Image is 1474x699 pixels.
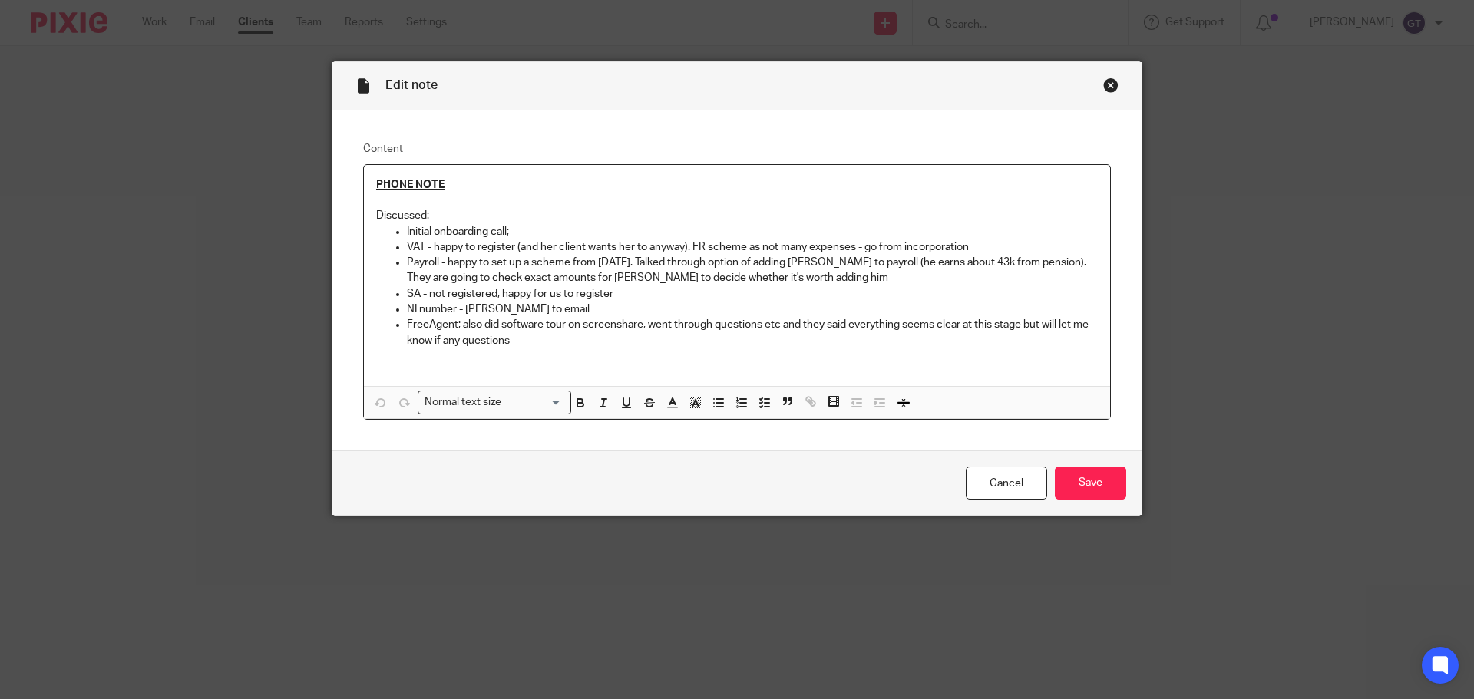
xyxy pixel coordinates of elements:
[418,391,571,414] div: Search for option
[376,208,1098,223] p: Discussed:
[376,180,445,190] u: PHONE NOTE
[385,79,438,91] span: Edit note
[363,141,1111,157] label: Content
[407,239,1098,255] p: VAT - happy to register (and her client wants her to anyway). FR scheme as not many expenses - go...
[507,394,562,410] input: Search for option
[1055,467,1126,500] input: Save
[421,394,505,410] span: Normal text size
[1103,77,1119,93] div: Close this dialog window
[407,224,1098,239] p: Initial onboarding call;
[966,467,1047,500] a: Cancel
[407,302,1098,317] p: NI number - [PERSON_NAME] to email
[407,286,1098,302] p: SA - not registered, happy for us to register
[407,317,1098,348] p: FreeAgent; also did software tour on screenshare, went through questions etc and they said everyt...
[407,255,1098,286] p: Payroll - happy to set up a scheme from [DATE]. Talked through option of adding [PERSON_NAME] to ...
